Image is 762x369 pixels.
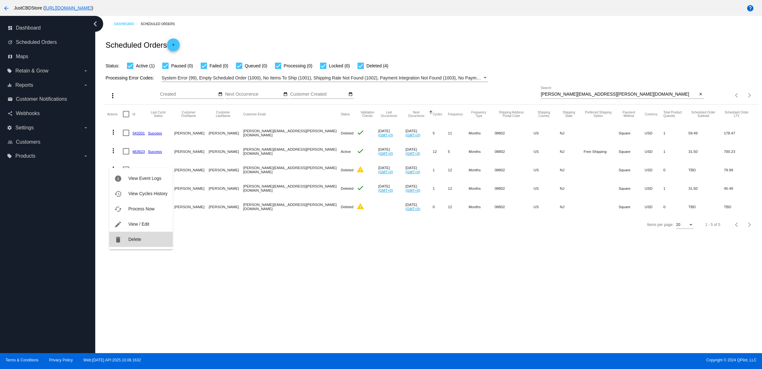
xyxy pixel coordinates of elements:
mat-icon: history [114,190,122,198]
span: View / Edit [128,222,149,227]
mat-icon: delete [114,236,122,243]
mat-icon: edit [114,221,122,228]
mat-icon: info [114,175,122,182]
span: Process Now [128,206,154,211]
span: Delete [128,237,141,242]
mat-icon: cached [114,205,122,213]
span: View Cycles History [128,191,167,196]
span: View Event Logs [128,176,161,181]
